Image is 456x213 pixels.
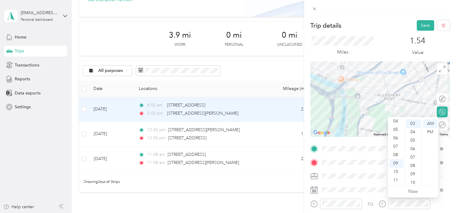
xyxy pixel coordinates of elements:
[403,133,436,136] span: Map data ©2025 Google
[412,49,423,56] p: Value
[312,129,332,137] a: Open this area in Google Maps (opens a new window)
[439,133,448,136] a: Terms (opens in new tab)
[422,179,456,213] iframe: Everlance-gr Chat Button Frame
[312,129,332,137] img: Google
[374,132,400,137] button: Keyboard shortcuts
[367,201,373,208] div: TO
[310,21,341,30] p: Trip details
[417,20,434,31] button: Save
[337,48,348,56] p: Miles
[410,36,425,46] p: 1.54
